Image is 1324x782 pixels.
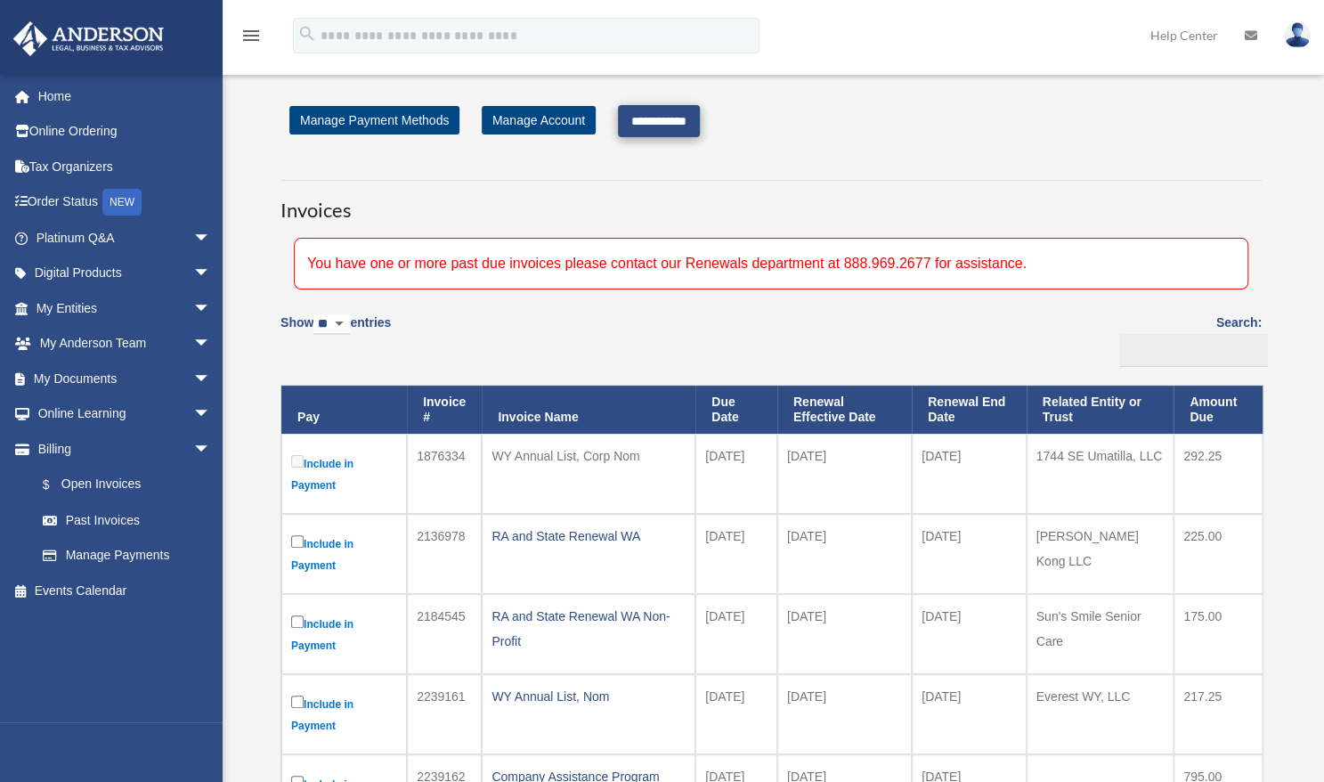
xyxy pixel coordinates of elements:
[695,594,777,674] td: [DATE]
[193,431,229,468] span: arrow_drop_down
[291,692,397,737] label: Include in Payment
[291,452,397,496] label: Include in Payment
[1174,514,1263,594] td: 225.00
[193,220,229,257] span: arrow_drop_down
[912,674,1027,754] td: [DATE]
[407,386,482,434] th: Invoice #: activate to sort column ascending
[407,674,482,754] td: 2239161
[407,594,482,674] td: 2184545
[491,684,686,709] div: WY Annual List, Nom
[1284,22,1311,48] img: User Pic
[1174,386,1263,434] th: Amount Due: activate to sort column ascending
[12,290,238,326] a: My Entitiesarrow_drop_down
[491,524,686,549] div: RA and State Renewal WA
[294,238,1248,289] div: You have one or more past due invoices please contact our Renewals department at 888.969.2677 for...
[291,455,304,468] input: Include in Payment
[777,434,912,514] td: [DATE]
[240,25,262,46] i: menu
[291,615,304,628] input: Include in Payment
[1119,334,1268,368] input: Search:
[8,21,169,56] img: Anderson Advisors Platinum Portal
[289,106,459,134] a: Manage Payment Methods
[912,434,1027,514] td: [DATE]
[297,24,317,44] i: search
[280,180,1262,224] h3: Invoices
[12,184,238,221] a: Order StatusNEW
[193,256,229,292] span: arrow_drop_down
[1113,312,1262,367] label: Search:
[491,444,686,468] div: WY Annual List, Corp Nom
[1027,434,1174,514] td: 1744 SE Umatilla, LLC
[695,514,777,594] td: [DATE]
[1027,674,1174,754] td: Everest WY, LLC
[407,434,482,514] td: 1876334
[193,396,229,433] span: arrow_drop_down
[12,149,238,184] a: Tax Organizers
[25,502,229,538] a: Past Invoices
[291,696,304,708] input: Include in Payment
[12,361,238,396] a: My Documentsarrow_drop_down
[1174,674,1263,754] td: 217.25
[25,467,220,503] a: $Open Invoices
[193,326,229,362] span: arrow_drop_down
[193,290,229,327] span: arrow_drop_down
[695,386,777,434] th: Due Date: activate to sort column ascending
[777,674,912,754] td: [DATE]
[25,538,229,574] a: Manage Payments
[777,514,912,594] td: [DATE]
[482,386,695,434] th: Invoice Name: activate to sort column ascending
[12,326,238,362] a: My Anderson Teamarrow_drop_down
[482,106,596,134] a: Manage Account
[912,594,1027,674] td: [DATE]
[12,396,238,432] a: Online Learningarrow_drop_down
[491,604,686,654] div: RA and State Renewal WA Non-Profit
[291,535,304,548] input: Include in Payment
[12,431,229,467] a: Billingarrow_drop_down
[193,361,229,397] span: arrow_drop_down
[12,256,238,291] a: Digital Productsarrow_drop_down
[695,434,777,514] td: [DATE]
[1174,594,1263,674] td: 175.00
[12,78,238,114] a: Home
[281,386,407,434] th: Pay: activate to sort column descending
[280,312,391,353] label: Show entries
[291,612,397,656] label: Include in Payment
[912,514,1027,594] td: [DATE]
[53,474,61,496] span: $
[12,220,238,256] a: Platinum Q&Aarrow_drop_down
[12,573,238,608] a: Events Calendar
[695,674,777,754] td: [DATE]
[313,314,350,335] select: Showentries
[291,532,397,576] label: Include in Payment
[102,189,142,216] div: NEW
[240,31,262,46] a: menu
[1027,514,1174,594] td: [PERSON_NAME] Kong LLC
[1027,386,1174,434] th: Related Entity or Trust: activate to sort column ascending
[12,114,238,150] a: Online Ordering
[912,386,1027,434] th: Renewal End Date: activate to sort column ascending
[777,594,912,674] td: [DATE]
[1174,434,1263,514] td: 292.25
[1027,594,1174,674] td: Sun's Smile Senior Care
[777,386,912,434] th: Renewal Effective Date: activate to sort column ascending
[407,514,482,594] td: 2136978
